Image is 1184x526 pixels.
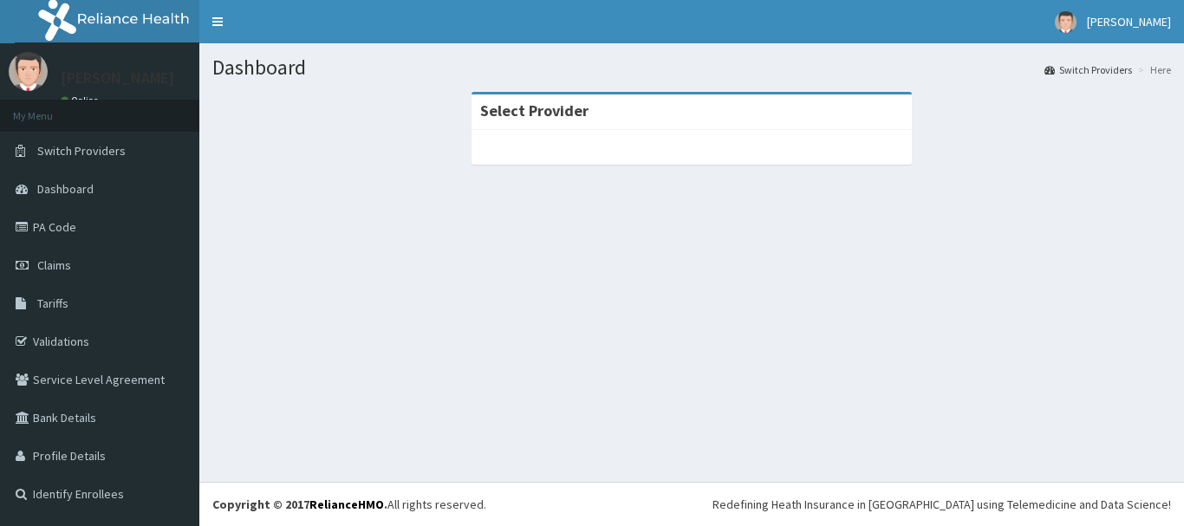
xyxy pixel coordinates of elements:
p: [PERSON_NAME] [61,70,174,86]
a: Online [61,94,102,107]
a: RelianceHMO [309,497,384,512]
span: Tariffs [37,295,68,311]
span: [PERSON_NAME] [1087,14,1171,29]
strong: Copyright © 2017 . [212,497,387,512]
li: Here [1134,62,1171,77]
img: User Image [9,52,48,91]
footer: All rights reserved. [199,482,1184,526]
a: Switch Providers [1044,62,1132,77]
div: Redefining Heath Insurance in [GEOGRAPHIC_DATA] using Telemedicine and Data Science! [712,496,1171,513]
span: Dashboard [37,181,94,197]
span: Switch Providers [37,143,126,159]
strong: Select Provider [480,101,589,120]
span: Claims [37,257,71,273]
img: User Image [1055,11,1077,33]
h1: Dashboard [212,56,1171,79]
